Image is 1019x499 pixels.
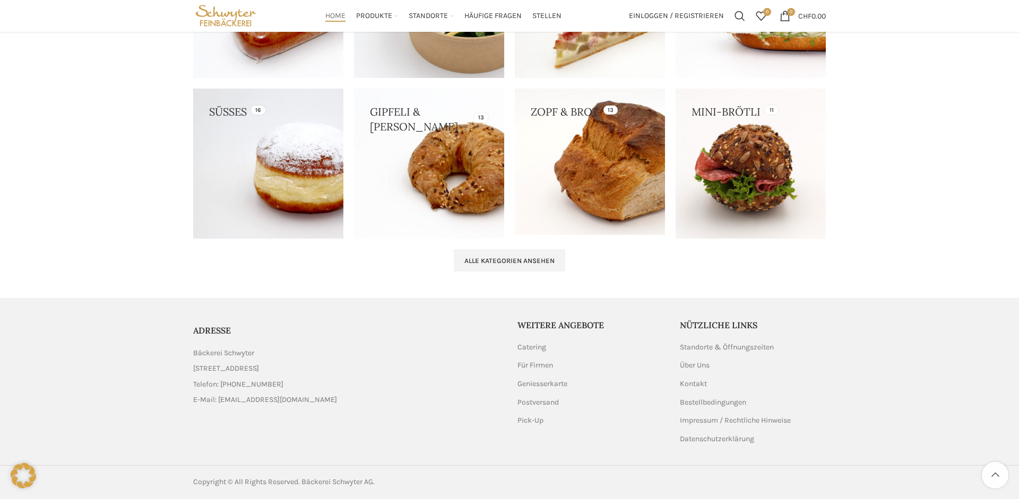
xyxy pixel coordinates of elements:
span: Stellen [532,11,562,21]
a: Suchen [729,5,750,27]
a: Kontakt [680,379,708,389]
h5: Weitere Angebote [517,319,664,331]
a: Postversand [517,397,560,408]
a: List item link [193,379,502,390]
a: Bestellbedingungen [680,397,747,408]
a: Home [325,5,346,27]
a: Einloggen / Registrieren [624,5,729,27]
a: Alle Kategorien ansehen [454,249,565,272]
span: ADRESSE [193,325,231,336]
span: Standorte [409,11,448,21]
span: CHF [798,11,811,20]
a: Geniesserkarte [517,379,568,389]
div: Copyright © All Rights Reserved. Bäckerei Schwyter AG. [193,476,504,488]
a: 0 [750,5,772,27]
a: Häufige Fragen [464,5,522,27]
a: Standorte & Öffnungszeiten [680,342,775,353]
a: Produkte [356,5,398,27]
bdi: 0.00 [798,11,826,20]
a: Pick-Up [517,415,545,426]
a: Scroll to top button [982,462,1008,488]
span: Home [325,11,346,21]
span: Produkte [356,11,392,21]
a: Standorte [409,5,454,27]
span: Alle Kategorien ansehen [464,257,555,265]
a: Stellen [532,5,562,27]
a: Impressum / Rechtliche Hinweise [680,415,792,426]
span: Bäckerei Schwyter [193,347,254,359]
a: Für Firmen [517,360,554,371]
span: Häufige Fragen [464,11,522,21]
div: Meine Wunschliste [750,5,772,27]
a: 0 CHF0.00 [774,5,831,27]
span: [STREET_ADDRESS] [193,363,259,374]
div: Main navigation [264,5,624,27]
a: Catering [517,342,547,353]
span: 0 [787,8,795,16]
a: Datenschutzerklärung [680,434,755,444]
a: Site logo [193,11,258,20]
span: 0 [763,8,771,16]
a: Über Uns [680,360,711,371]
span: E-Mail: [EMAIL_ADDRESS][DOMAIN_NAME] [193,394,337,406]
h5: Nützliche Links [680,319,826,331]
span: Einloggen / Registrieren [629,12,724,20]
